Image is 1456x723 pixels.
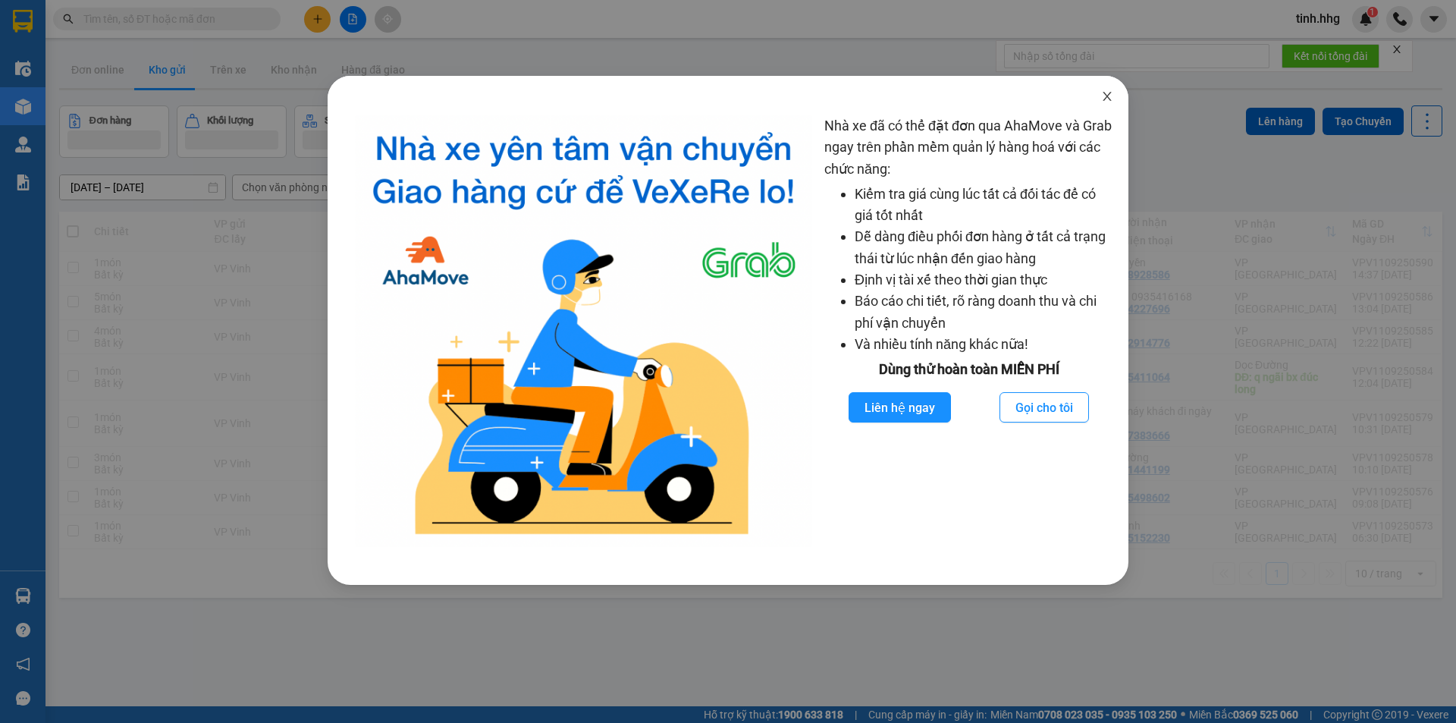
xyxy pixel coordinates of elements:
[1101,90,1113,102] span: close
[355,115,812,547] img: logo
[855,334,1113,355] li: Và nhiều tính năng khác nữa!
[855,226,1113,269] li: Dễ dàng điều phối đơn hàng ở tất cả trạng thái từ lúc nhận đến giao hàng
[849,392,951,423] button: Liên hệ ngay
[864,398,935,417] span: Liên hệ ngay
[855,291,1113,334] li: Báo cáo chi tiết, rõ ràng doanh thu và chi phí vận chuyển
[824,359,1113,380] div: Dùng thử hoàn toàn MIỄN PHÍ
[824,115,1113,547] div: Nhà xe đã có thể đặt đơn qua AhaMove và Grab ngay trên phần mềm quản lý hàng hoá với các chức năng:
[855,184,1113,227] li: Kiểm tra giá cùng lúc tất cả đối tác để có giá tốt nhất
[1086,76,1128,118] button: Close
[999,392,1089,423] button: Gọi cho tôi
[1015,398,1073,417] span: Gọi cho tôi
[855,269,1113,291] li: Định vị tài xế theo thời gian thực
